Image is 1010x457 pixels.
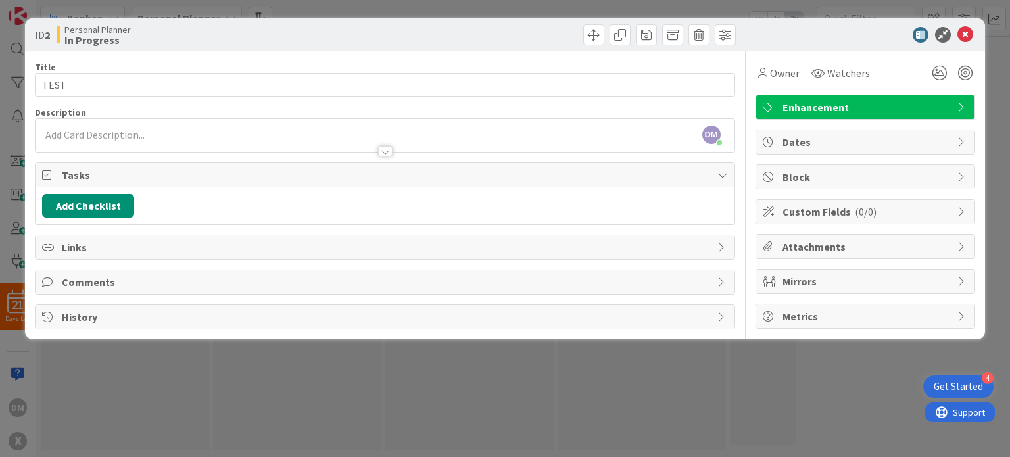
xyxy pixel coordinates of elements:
[62,274,710,290] span: Comments
[35,27,50,43] span: ID
[62,239,710,255] span: Links
[982,372,994,384] div: 4
[782,274,951,289] span: Mirrors
[28,2,60,18] span: Support
[782,308,951,324] span: Metrics
[782,134,951,150] span: Dates
[782,204,951,220] span: Custom Fields
[782,239,951,254] span: Attachments
[64,24,131,35] span: Personal Planner
[42,194,134,218] button: Add Checklist
[855,205,877,218] span: ( 0/0 )
[35,73,734,97] input: type card name here...
[782,99,951,115] span: Enhancement
[62,167,710,183] span: Tasks
[827,65,870,81] span: Watchers
[45,28,50,41] b: 2
[702,126,721,144] span: DM
[64,35,131,45] b: In Progress
[770,65,800,81] span: Owner
[782,169,951,185] span: Block
[934,380,983,393] div: Get Started
[35,107,86,118] span: Description
[923,375,994,398] div: Open Get Started checklist, remaining modules: 4
[62,309,710,325] span: History
[35,61,56,73] label: Title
